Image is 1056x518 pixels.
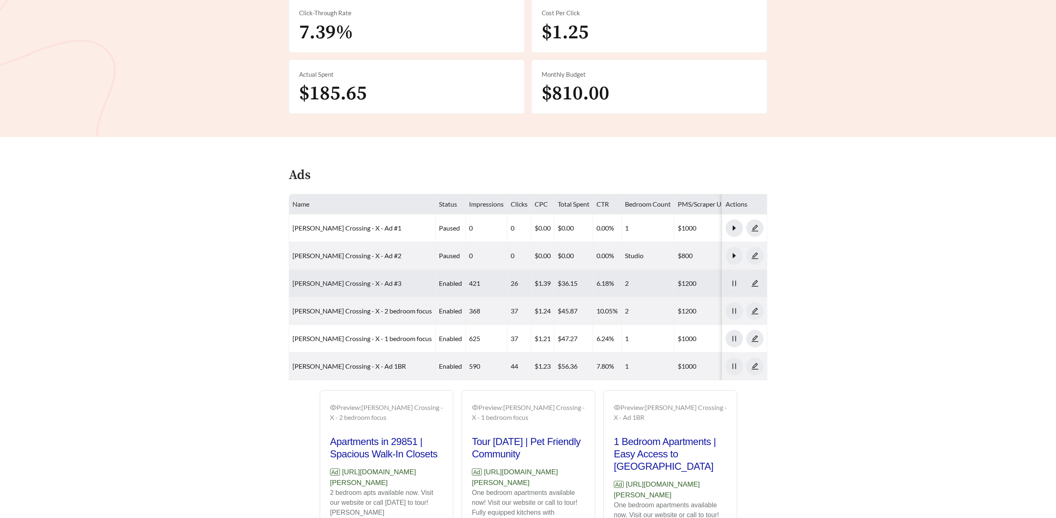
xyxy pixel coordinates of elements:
[542,20,589,45] span: $1.25
[674,353,749,380] td: $1000
[439,307,462,315] span: enabled
[554,214,593,242] td: $0.00
[292,252,401,259] a: [PERSON_NAME] Crossing - X - Ad #2
[746,279,764,287] a: edit
[542,81,609,106] span: $810.00
[466,270,507,297] td: 421
[726,363,742,370] span: pause
[507,214,531,242] td: 0
[674,214,749,242] td: $1000
[593,353,622,380] td: 7.80%
[622,353,674,380] td: 1
[747,252,763,259] span: edit
[289,168,311,183] h4: Ads
[746,252,764,259] a: edit
[726,224,742,232] span: caret-right
[722,194,767,214] th: Actions
[674,297,749,325] td: $1200
[726,252,742,259] span: caret-right
[507,325,531,353] td: 37
[289,194,436,214] th: Name
[472,403,585,422] div: Preview: [PERSON_NAME] Crossing - X - 1 bedroom focus
[746,362,764,370] a: edit
[726,335,742,342] span: pause
[674,325,749,353] td: $1000
[507,194,531,214] th: Clicks
[746,302,764,320] button: edit
[614,404,620,411] span: eye
[746,275,764,292] button: edit
[535,200,548,208] span: CPC
[726,247,743,264] button: caret-right
[472,469,482,476] span: Ad
[472,467,585,488] p: [URL][DOMAIN_NAME][PERSON_NAME]
[593,214,622,242] td: 0.00%
[542,70,757,79] div: Monthly Budget
[674,194,749,214] th: PMS/Scraper Unit Price
[299,81,367,106] span: $185.65
[439,279,462,287] span: enabled
[472,404,478,411] span: eye
[554,325,593,353] td: $47.27
[674,270,749,297] td: $1200
[554,353,593,380] td: $56.36
[292,362,406,370] a: [PERSON_NAME] Crossing - X - Ad 1BR
[531,270,554,297] td: $1.39
[746,334,764,342] a: edit
[747,307,763,315] span: edit
[531,297,554,325] td: $1.24
[593,297,622,325] td: 10.05%
[747,280,763,287] span: edit
[746,330,764,347] button: edit
[746,247,764,264] button: edit
[299,70,514,79] div: Actual Spent
[330,469,340,476] span: Ad
[466,297,507,325] td: 368
[593,270,622,297] td: 6.18%
[439,334,462,342] span: enabled
[614,479,727,500] p: [URL][DOMAIN_NAME][PERSON_NAME]
[726,280,742,287] span: pause
[746,358,764,375] button: edit
[292,279,401,287] a: [PERSON_NAME] Crossing - X - Ad #3
[439,252,460,259] span: paused
[466,353,507,380] td: 590
[507,270,531,297] td: 26
[531,214,554,242] td: $0.00
[466,194,507,214] th: Impressions
[466,325,507,353] td: 625
[726,275,743,292] button: pause
[746,224,764,232] a: edit
[593,242,622,270] td: 0.00%
[330,404,337,411] span: eye
[622,270,674,297] td: 2
[614,436,727,473] h2: 1 Bedroom Apartments | Easy Access to [GEOGRAPHIC_DATA]
[554,242,593,270] td: $0.00
[472,436,585,460] h2: Tour [DATE] | Pet Friendly Community
[542,8,757,18] div: Cost Per Click
[747,363,763,370] span: edit
[531,353,554,380] td: $1.23
[746,219,764,237] button: edit
[747,335,763,342] span: edit
[726,219,743,237] button: caret-right
[466,242,507,270] td: 0
[596,200,609,208] span: CTR
[531,325,554,353] td: $1.21
[507,353,531,380] td: 44
[292,307,432,315] a: [PERSON_NAME] Crossing - X - 2 bedroom focus
[439,224,460,232] span: paused
[726,330,743,347] button: pause
[531,242,554,270] td: $0.00
[330,403,443,422] div: Preview: [PERSON_NAME] Crossing - X - 2 bedroom focus
[439,362,462,370] span: enabled
[554,297,593,325] td: $45.87
[747,224,763,232] span: edit
[746,307,764,315] a: edit
[726,302,743,320] button: pause
[507,297,531,325] td: 37
[622,297,674,325] td: 2
[622,194,674,214] th: Bedroom Count
[554,194,593,214] th: Total Spent
[507,242,531,270] td: 0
